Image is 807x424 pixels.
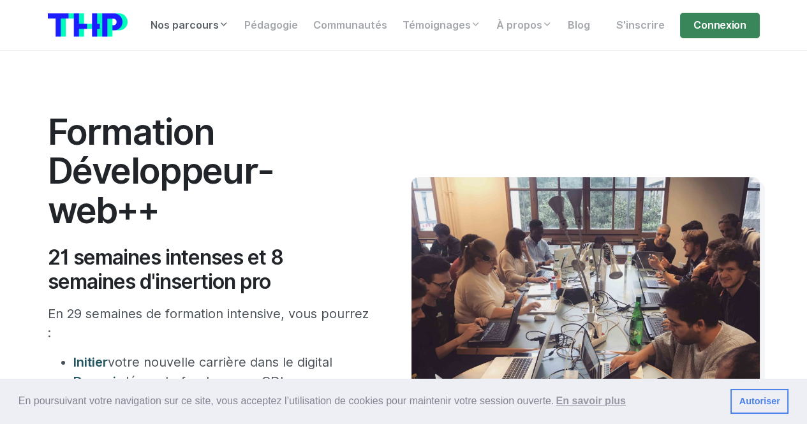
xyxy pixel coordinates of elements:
li: dév web, freelance on CDI [73,372,373,391]
a: dismiss cookie message [730,389,788,414]
img: logo [48,13,128,37]
a: À propos [489,13,560,38]
a: Connexion [680,13,759,38]
a: Témoignages [395,13,489,38]
li: votre nouvelle carrière dans le digital [73,353,373,372]
a: Communautés [306,13,395,38]
span: Devenir [73,374,121,389]
a: Blog [560,13,598,38]
a: learn more about cookies [554,391,628,411]
p: En 29 semaines de formation intensive, vous pourrez : [48,304,373,342]
a: Nos parcours [143,13,237,38]
a: S'inscrire [609,13,672,38]
h2: 21 semaines intenses et 8 semaines d'insertion pro [48,245,373,295]
span: En poursuivant votre navigation sur ce site, vous acceptez l’utilisation de cookies pour mainteni... [19,391,720,411]
span: Initier [73,355,108,370]
h1: Formation Développeur-web++ [48,112,373,230]
a: Pédagogie [237,13,306,38]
